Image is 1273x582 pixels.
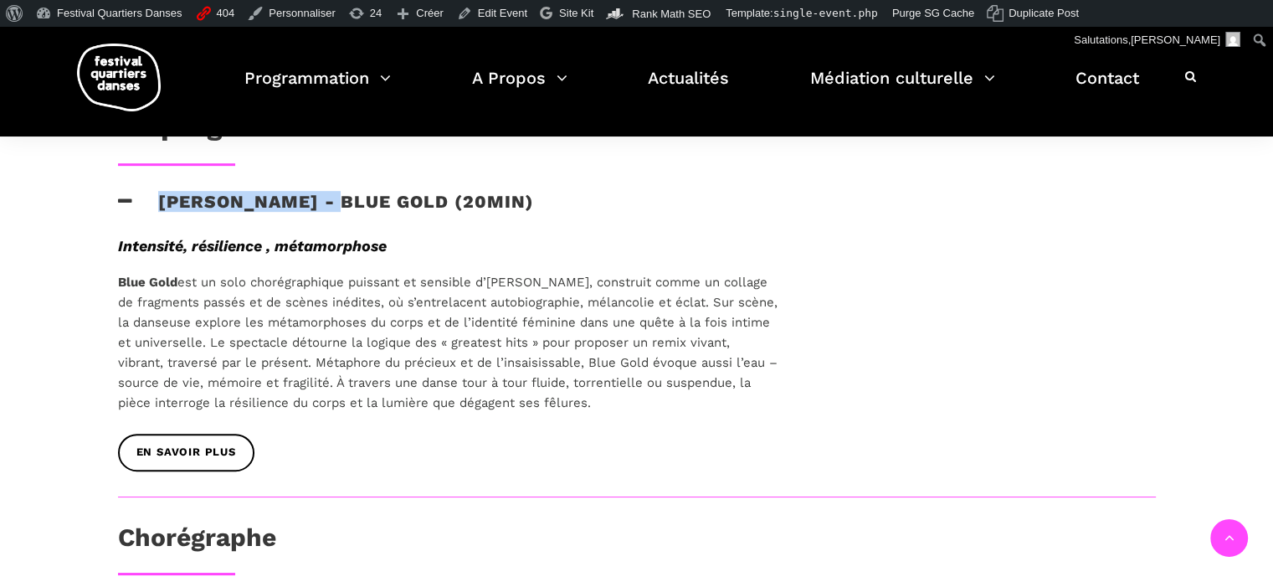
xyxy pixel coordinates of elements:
span: [PERSON_NAME] [1131,33,1220,46]
a: Salutations, [1068,27,1247,54]
strong: Intensité, résilience , métamorphose [118,237,387,255]
span: EN SAVOIR PLUS [136,444,236,461]
a: Médiation culturelle [810,64,995,113]
p: est un solo chorégraphique puissant et sensible d’[PERSON_NAME], construit comme un collage de fr... [118,272,778,413]
span: single-event.php [773,7,878,19]
h3: Chorégraphe [118,523,276,564]
a: Programmation [244,64,391,113]
a: Contact [1075,64,1139,113]
a: Actualités [648,64,729,113]
span: Site Kit [559,7,593,19]
span: Rank Math SEO [632,8,711,20]
a: A Propos [472,64,567,113]
img: logo-fqd-med [77,44,161,111]
h3: [PERSON_NAME] - Blue Gold (20min) [118,191,534,233]
a: EN SAVOIR PLUS [118,434,254,471]
strong: Blue Gold [118,275,177,290]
